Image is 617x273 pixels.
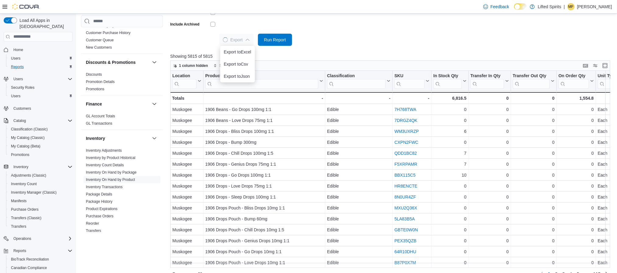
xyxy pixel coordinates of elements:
[13,106,31,111] span: Customers
[205,171,323,179] div: 1906 Drops - Go Drops 100mg 1:1
[567,3,575,10] div: Matt Fallaschek
[86,192,112,197] span: Package Details
[172,182,201,190] div: Muskogee
[179,63,208,68] span: 1 column hidden
[11,46,26,54] a: Home
[394,173,415,178] a: BBX115C5
[327,95,390,102] div: -
[6,171,75,180] button: Adjustments (Classic)
[491,4,509,10] span: Feedback
[211,62,238,69] button: Sort fields
[327,193,390,201] div: Edible
[513,139,554,146] div: 0
[433,150,467,157] div: 7
[86,121,112,126] span: GL Transactions
[205,73,323,88] button: Product
[172,150,201,157] div: Muskogee
[394,73,425,88] div: SKU URL
[513,106,554,113] div: 0
[9,189,59,196] a: Inventory Manager (Classic)
[172,128,201,135] div: Muskogee
[172,95,201,102] div: Totals
[394,140,418,145] a: CXPN2FWC
[86,80,115,84] a: Promotion Details
[172,73,196,88] div: Location
[86,178,135,182] a: Inventory On Hand by Product
[327,73,386,79] div: Classification
[9,197,29,205] a: Manifests
[6,54,75,63] button: Users
[205,182,323,190] div: 1906 Drops - Love Drops 75mg 1:1
[13,118,26,123] span: Catalog
[513,73,549,79] div: Transfer Out Qty
[433,128,467,135] div: 6
[11,135,45,140] span: My Catalog (Classic)
[327,73,386,88] div: Classification
[433,106,467,113] div: 0
[86,207,118,211] a: Product Expirations
[86,59,150,65] button: Discounts & Promotions
[86,185,123,189] a: Inventory Transactions
[11,181,37,186] span: Inventory Count
[86,45,112,50] a: New Customers
[9,223,72,230] span: Transfers
[9,63,26,71] a: Reports
[11,199,26,203] span: Manifests
[582,62,589,69] button: Keyboard shortcuts
[11,163,72,171] span: Inventory
[86,38,114,43] span: Customer Queue
[6,188,75,197] button: Inventory Manager (Classic)
[433,182,467,190] div: 0
[1,75,75,83] button: Users
[559,182,594,190] div: 0
[13,47,23,52] span: Home
[433,73,467,88] button: In Stock Qty
[559,73,589,88] div: On Order Qty
[86,148,122,153] span: Inventory Adjustments
[86,177,135,182] span: Inventory On Hand by Product
[577,3,612,10] p: [PERSON_NAME]
[86,155,136,160] span: Inventory by Product Historical
[9,134,72,141] span: My Catalog (Classic)
[11,247,72,254] span: Reports
[568,3,573,10] span: MF
[9,151,72,158] span: Promotions
[220,63,236,68] span: Sort fields
[11,75,72,83] span: Users
[11,117,28,124] button: Catalog
[86,114,115,119] span: GL Account Totals
[205,150,323,157] div: 1906 Drops - Chill Drops 100mg 1:5
[224,50,251,54] span: Export to Excel
[220,46,255,58] button: Export toExcel
[592,62,599,69] button: Display options
[6,255,75,264] button: BioTrack Reconciliation
[513,150,554,157] div: 0
[513,171,554,179] div: 0
[471,193,509,201] div: 0
[9,223,29,230] a: Transfers
[86,214,114,218] a: Purchase Orders
[13,164,28,169] span: Inventory
[86,72,102,77] a: Discounts
[11,190,57,195] span: Inventory Manager (Classic)
[11,224,26,229] span: Transfers
[86,101,150,107] button: Finance
[559,73,594,88] button: On Order Qty
[11,144,41,149] span: My Catalog (Beta)
[564,3,565,10] p: |
[9,143,72,150] span: My Catalog (Beta)
[9,84,37,91] a: Security Roles
[394,206,417,210] a: MXU2Q36X
[86,101,102,107] h3: Finance
[433,73,462,79] div: In Stock Qty
[86,163,124,167] a: Inventory Count Details
[86,30,131,35] span: Customer Purchase History
[9,264,49,271] a: Canadian Compliance
[11,152,30,157] span: Promotions
[6,180,75,188] button: Inventory Count
[470,73,504,79] div: Transfer In Qty
[11,94,20,98] span: Users
[205,128,323,135] div: 1906 Drops - Bliss Drops 100mg 1:1
[264,37,286,43] span: Run Report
